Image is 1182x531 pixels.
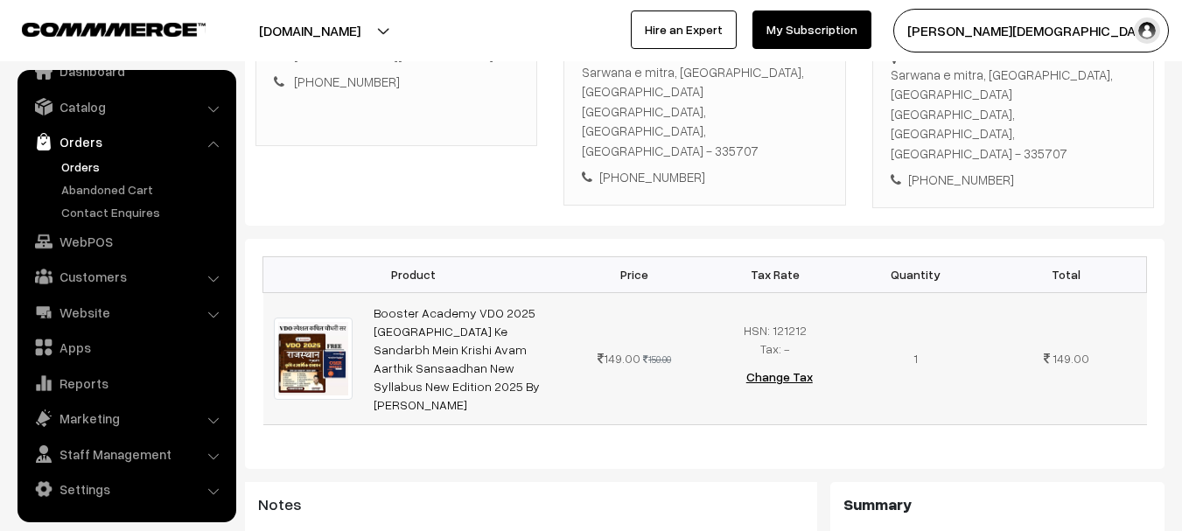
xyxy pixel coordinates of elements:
[294,47,493,63] a: [EMAIL_ADDRESS][DOMAIN_NAME]
[198,9,422,52] button: [DOMAIN_NAME]
[274,318,353,400] img: 11.jpg
[57,180,230,199] a: Abandoned Cart
[22,91,230,122] a: Catalog
[22,23,206,36] img: COMMMERCE
[913,351,918,366] span: 1
[845,256,986,292] th: Quantity
[22,17,175,38] a: COMMMERCE
[258,495,804,514] h3: Notes
[22,367,230,399] a: Reports
[752,10,871,49] a: My Subscription
[744,323,807,356] span: HSN: 121212 Tax: -
[263,256,564,292] th: Product
[1134,17,1160,44] img: user
[564,256,705,292] th: Price
[22,297,230,328] a: Website
[22,332,230,363] a: Apps
[374,305,540,412] a: Booster Academy VDO 2025 [GEOGRAPHIC_DATA] Ke Sandarbh Mein Krishi Avam Aarthik Sansaadhan New Sy...
[598,351,640,366] span: 149.00
[986,256,1147,292] th: Total
[631,10,737,49] a: Hire an Expert
[22,402,230,434] a: Marketing
[22,438,230,470] a: Staff Management
[22,126,230,157] a: Orders
[22,226,230,257] a: WebPOS
[57,157,230,176] a: Orders
[732,358,827,396] button: Change Tax
[891,65,1136,164] div: Sarwana e mitra, [GEOGRAPHIC_DATA],[GEOGRAPHIC_DATA] [GEOGRAPHIC_DATA], [GEOGRAPHIC_DATA], [GEOGR...
[22,55,230,87] a: Dashboard
[294,73,400,89] a: [PHONE_NUMBER]
[582,62,827,161] div: Sarwana e mitra, [GEOGRAPHIC_DATA],[GEOGRAPHIC_DATA] [GEOGRAPHIC_DATA], [GEOGRAPHIC_DATA], [GEOGR...
[891,170,1136,190] div: [PHONE_NUMBER]
[893,9,1169,52] button: [PERSON_NAME][DEMOGRAPHIC_DATA]
[704,256,845,292] th: Tax Rate
[843,495,1151,514] h3: Summary
[582,167,827,187] div: [PHONE_NUMBER]
[22,473,230,505] a: Settings
[643,353,671,365] strike: 150.00
[22,261,230,292] a: Customers
[57,203,230,221] a: Contact Enquires
[1053,351,1089,366] span: 149.00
